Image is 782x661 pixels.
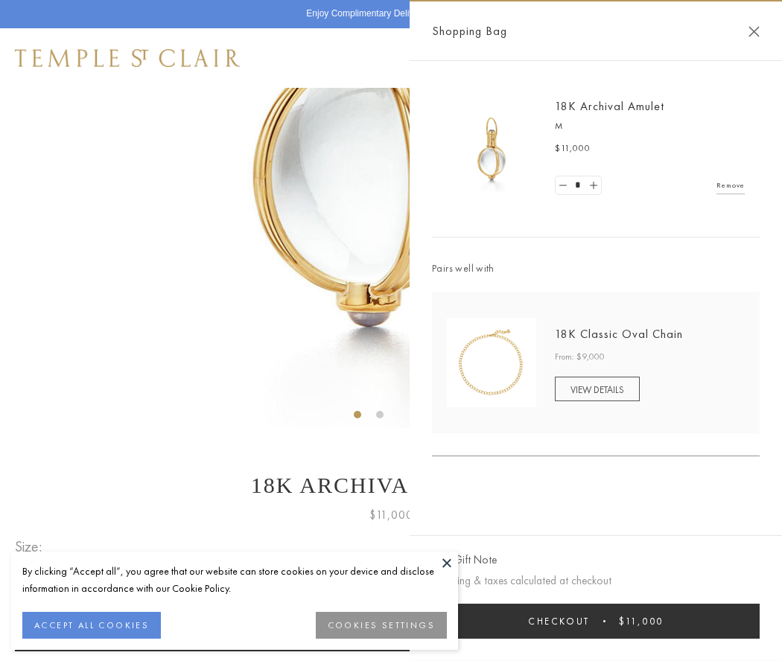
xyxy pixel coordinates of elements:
[555,377,640,401] a: VIEW DETAILS
[306,7,468,22] p: Enjoy Complimentary Delivery & Returns
[15,534,48,559] span: Size:
[15,473,767,498] h1: 18K Archival Amulet
[447,104,536,194] img: 18K Archival Amulet
[316,612,447,639] button: COOKIES SETTINGS
[22,563,447,597] div: By clicking “Accept all”, you agree that our website can store cookies on your device and disclos...
[748,26,760,37] button: Close Shopping Bag
[556,176,570,195] a: Set quantity to 0
[555,141,591,156] span: $11,000
[528,615,590,628] span: Checkout
[555,326,683,342] a: 18K Classic Oval Chain
[432,22,507,41] span: Shopping Bag
[716,177,745,194] a: Remove
[432,604,760,639] button: Checkout $11,000
[585,176,600,195] a: Set quantity to 2
[432,551,497,569] button: Add Gift Note
[619,615,664,628] span: $11,000
[15,49,240,67] img: Temple St. Clair
[369,505,413,525] span: $11,000
[432,260,760,277] span: Pairs well with
[555,350,605,365] span: From: $9,000
[570,383,624,396] span: VIEW DETAILS
[555,119,745,134] p: M
[22,612,161,639] button: ACCEPT ALL COOKIES
[555,98,664,114] a: 18K Archival Amulet
[447,318,536,407] img: N88865-OV18
[432,572,760,590] p: Shipping & taxes calculated at checkout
